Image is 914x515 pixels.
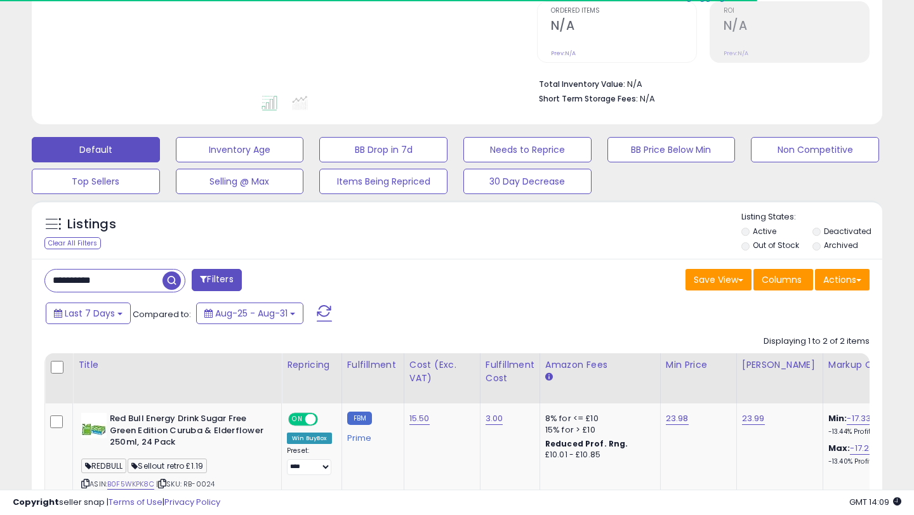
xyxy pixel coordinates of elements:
[67,216,116,233] h5: Listings
[176,169,304,194] button: Selling @ Max
[751,137,879,162] button: Non Competitive
[319,137,447,162] button: BB Drop in 7d
[13,496,59,508] strong: Copyright
[409,358,475,385] div: Cost (Exc. VAT)
[666,358,731,372] div: Min Price
[133,308,191,320] span: Compared to:
[764,336,870,348] div: Displaying 1 to 2 of 2 items
[545,372,553,383] small: Amazon Fees.
[409,412,430,425] a: 15.50
[347,358,399,372] div: Fulfillment
[486,412,503,425] a: 3.00
[824,240,858,251] label: Archived
[196,303,303,324] button: Aug-25 - Aug-31
[46,303,131,324] button: Last 7 Days
[828,442,851,454] b: Max:
[815,269,870,290] button: Actions
[65,307,115,320] span: Last 7 Days
[545,438,628,449] b: Reduced Prof. Rng.
[78,358,276,372] div: Title
[762,273,802,286] span: Columns
[81,413,107,438] img: 41N2b2dEpUL._SL40_.jpg
[347,412,372,425] small: FBM
[176,137,304,162] button: Inventory Age
[81,459,126,473] span: REDBULL
[109,496,162,508] a: Terms of Use
[287,447,332,475] div: Preset:
[741,211,883,223] p: Listing States:
[32,169,160,194] button: Top Sellers
[347,428,394,443] div: Prime
[666,412,689,425] a: 23.98
[545,413,651,424] div: 8% for <= £10
[13,497,220,509] div: seller snap | |
[753,226,776,237] label: Active
[289,414,305,425] span: ON
[753,240,799,251] label: Out of Stock
[850,442,874,455] a: -17.28
[607,137,736,162] button: BB Price Below Min
[287,358,336,372] div: Repricing
[164,496,220,508] a: Privacy Policy
[463,137,592,162] button: Needs to Reprice
[81,413,272,504] div: ASIN:
[545,450,651,460] div: £10.01 - £10.85
[32,137,160,162] button: Default
[824,226,871,237] label: Deactivated
[319,169,447,194] button: Items Being Repriced
[753,269,813,290] button: Columns
[545,424,651,436] div: 15% for > £10
[316,414,336,425] span: OFF
[44,237,101,249] div: Clear All Filters
[847,412,871,425] a: -17.33
[128,459,207,473] span: Sellout retro £1.19
[685,269,752,290] button: Save View
[849,496,901,508] span: 2025-09-8 14:09 GMT
[463,169,592,194] button: 30 Day Decrease
[107,479,154,490] a: B0F5WKPK8C
[287,433,332,444] div: Win BuyBox
[742,358,818,372] div: [PERSON_NAME]
[828,412,847,424] b: Min:
[742,412,765,425] a: 23.99
[486,358,534,385] div: Fulfillment Cost
[215,307,288,320] span: Aug-25 - Aug-31
[192,269,241,291] button: Filters
[110,413,264,452] b: Red Bull Energy Drink Sugar Free Green Edition Curuba & Elderflower 250ml, 24 Pack
[545,358,655,372] div: Amazon Fees
[156,479,215,489] span: | SKU: RB-0024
